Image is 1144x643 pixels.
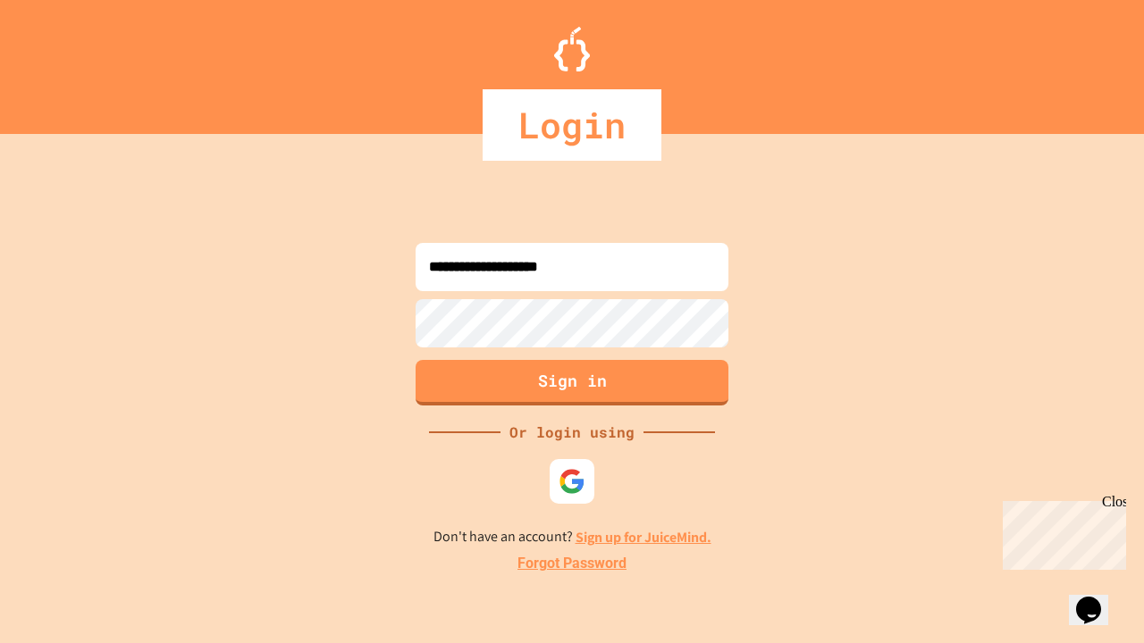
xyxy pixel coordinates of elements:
iframe: chat widget [1069,572,1126,625]
div: Login [483,89,661,161]
div: Chat with us now!Close [7,7,123,113]
iframe: chat widget [996,494,1126,570]
img: Logo.svg [554,27,590,71]
div: Or login using [500,422,643,443]
img: google-icon.svg [559,468,585,495]
a: Sign up for JuiceMind. [576,528,711,547]
a: Forgot Password [517,553,627,574]
p: Don't have an account? [433,526,711,548]
button: Sign in [416,360,728,405]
